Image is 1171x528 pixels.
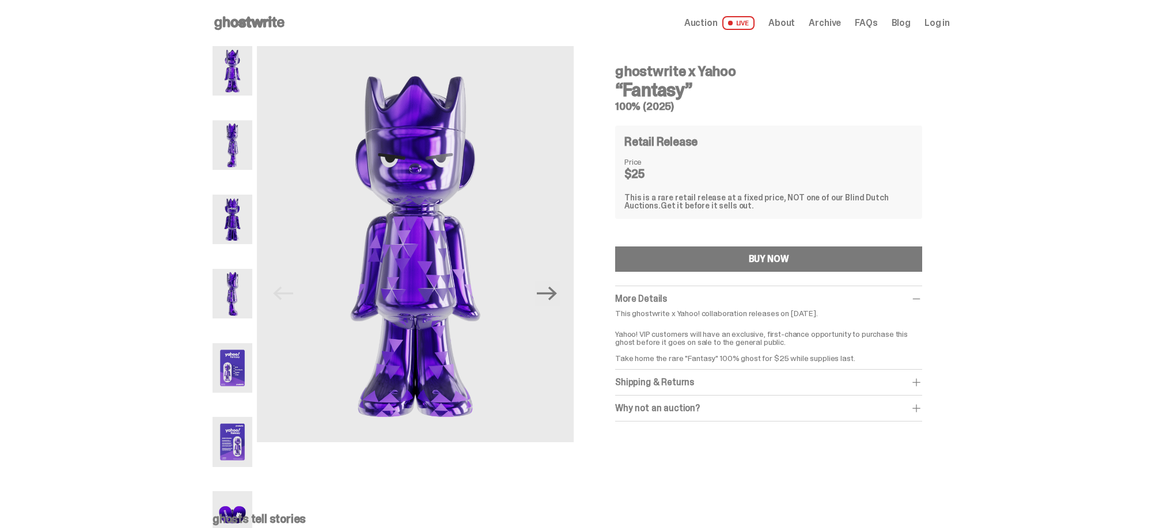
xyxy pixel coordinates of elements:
dt: Price [624,158,682,166]
div: Why not an auction? [615,402,922,414]
p: This ghostwrite x Yahoo! collaboration releases on [DATE]. [615,309,922,317]
a: FAQs [855,18,877,28]
a: Archive [809,18,841,28]
a: About [768,18,795,28]
h4: ghostwrite x Yahoo [615,64,922,78]
span: LIVE [722,16,755,30]
a: Blog [892,18,911,28]
h4: Retail Release [624,136,698,147]
img: Yahoo-HG---5.png [213,343,252,393]
div: This is a rare retail release at a fixed price, NOT one of our Blind Dutch Auctions. [624,193,913,210]
span: More Details [615,293,667,305]
img: Yahoo-HG---3.png [213,195,252,244]
img: Yahoo-HG---4.png [213,269,252,318]
span: Get it before it sells out. [661,200,754,211]
img: Yahoo-HG---1.png [257,46,574,442]
p: Yahoo! VIP customers will have an exclusive, first-chance opportunity to purchase this ghost befo... [615,322,922,362]
a: Log in [924,18,950,28]
button: BUY NOW [615,246,922,272]
img: Yahoo-HG---1.png [213,46,252,96]
dd: $25 [624,168,682,180]
a: Auction LIVE [684,16,755,30]
p: ghosts tell stories [213,513,950,525]
h5: 100% (2025) [615,101,922,112]
div: Shipping & Returns [615,377,922,388]
img: Yahoo-HG---2.png [213,120,252,170]
img: Yahoo-HG---6.png [213,417,252,466]
div: BUY NOW [749,254,789,264]
button: Next [535,281,560,306]
span: Auction [684,18,718,28]
h3: “Fantasy” [615,81,922,99]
